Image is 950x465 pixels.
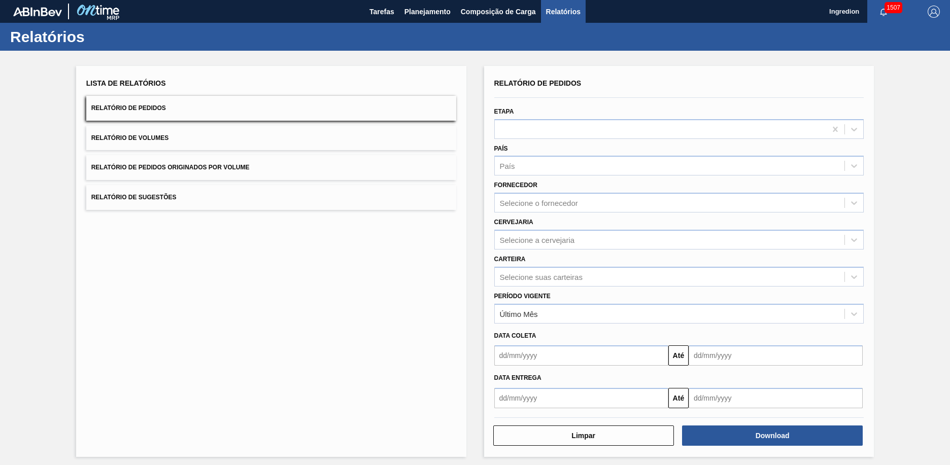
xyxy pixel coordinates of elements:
label: Cervejaria [494,219,533,226]
span: Relatório de Sugestões [91,194,177,201]
span: Relatório de Volumes [91,134,168,141]
span: Composição de Carga [461,6,536,18]
div: País [500,162,515,170]
label: País [494,145,508,152]
img: TNhmsLtSVTkK8tSr43FrP2fwEKptu5GPRR3wAAAABJRU5ErkJggg== [13,7,62,16]
span: Lista de Relatórios [86,79,166,87]
h1: Relatórios [10,31,190,43]
button: Até [668,345,689,366]
span: Relatório de Pedidos [494,79,582,87]
button: Notificações [867,5,900,19]
div: Selecione o fornecedor [500,199,578,207]
label: Etapa [494,108,514,115]
span: Relatórios [546,6,581,18]
button: Relatório de Sugestões [86,185,456,210]
input: dd/mm/yyyy [494,345,668,366]
span: 1507 [885,2,902,13]
label: Período Vigente [494,293,551,300]
input: dd/mm/yyyy [689,345,863,366]
button: Relatório de Pedidos Originados por Volume [86,155,456,180]
div: Selecione suas carteiras [500,272,583,281]
button: Limpar [493,425,674,446]
button: Relatório de Pedidos [86,96,456,121]
div: Último Mês [500,309,538,318]
input: dd/mm/yyyy [689,388,863,408]
span: Relatório de Pedidos [91,104,166,112]
span: Relatório de Pedidos Originados por Volume [91,164,250,171]
div: Selecione a cervejaria [500,235,575,244]
span: Data entrega [494,374,541,381]
span: Planejamento [404,6,451,18]
button: Relatório de Volumes [86,126,456,151]
input: dd/mm/yyyy [494,388,668,408]
button: Download [682,425,863,446]
label: Fornecedor [494,182,537,189]
span: Data coleta [494,332,536,339]
span: Tarefas [369,6,394,18]
button: Até [668,388,689,408]
label: Carteira [494,256,526,263]
img: Logout [928,6,940,18]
